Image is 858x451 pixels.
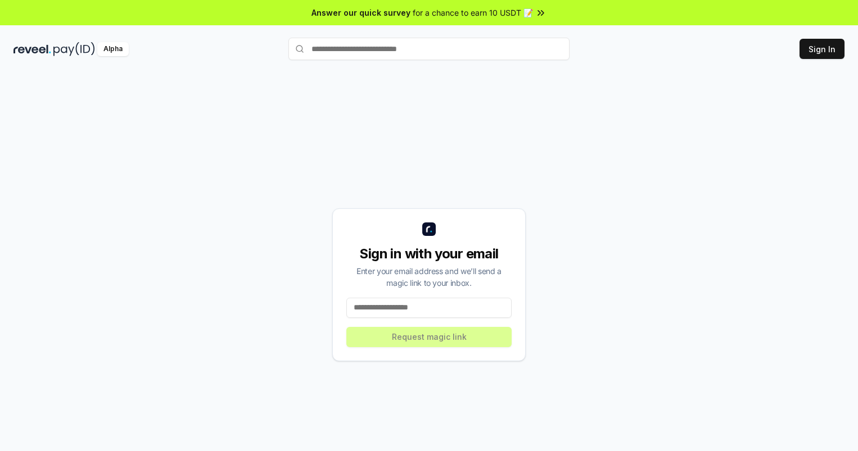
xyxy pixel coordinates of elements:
button: Sign In [800,39,845,59]
span: for a chance to earn 10 USDT 📝 [413,7,533,19]
div: Enter your email address and we’ll send a magic link to your inbox. [346,265,512,289]
span: Answer our quick survey [311,7,410,19]
img: logo_small [422,222,436,236]
img: pay_id [53,42,95,56]
img: reveel_dark [13,42,51,56]
div: Alpha [97,42,129,56]
div: Sign in with your email [346,245,512,263]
